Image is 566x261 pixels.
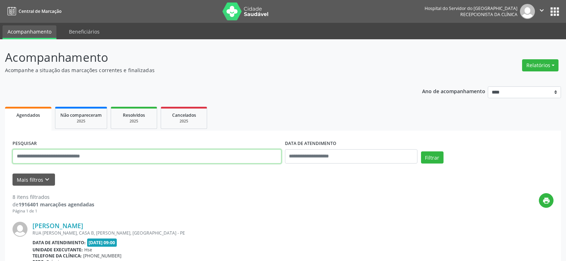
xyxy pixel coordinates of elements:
[32,247,83,253] b: Unidade executante:
[535,4,549,19] button: 
[32,253,82,259] b: Telefone da clínica:
[425,5,517,11] div: Hospital do Servidor do [GEOGRAPHIC_DATA]
[12,174,55,186] button: Mais filtroskeyboard_arrow_down
[5,66,394,74] p: Acompanhe a situação das marcações correntes e finalizadas
[12,201,94,208] div: de
[549,5,561,18] button: apps
[542,197,550,205] i: print
[84,247,92,253] span: Hse
[421,151,444,164] button: Filtrar
[172,112,196,118] span: Cancelados
[60,119,102,124] div: 2025
[285,138,336,149] label: DATA DE ATENDIMENTO
[12,222,27,237] img: img
[2,25,56,39] a: Acompanhamento
[422,86,485,95] p: Ano de acompanhamento
[522,59,559,71] button: Relatórios
[64,25,105,38] a: Beneficiários
[87,239,117,247] span: [DATE] 09:00
[538,6,546,14] i: 
[32,222,83,230] a: [PERSON_NAME]
[12,138,37,149] label: PESQUISAR
[539,193,554,208] button: print
[460,11,517,17] span: Recepcionista da clínica
[60,112,102,118] span: Não compareceram
[123,112,145,118] span: Resolvidos
[12,208,94,214] div: Página 1 de 1
[83,253,121,259] span: [PHONE_NUMBER]
[520,4,535,19] img: img
[19,201,94,208] strong: 1916401 marcações agendadas
[5,5,61,17] a: Central de Marcação
[5,49,394,66] p: Acompanhamento
[43,176,51,184] i: keyboard_arrow_down
[166,119,202,124] div: 2025
[16,112,40,118] span: Agendados
[19,8,61,14] span: Central de Marcação
[116,119,152,124] div: 2025
[12,193,94,201] div: 8 itens filtrados
[32,240,86,246] b: Data de atendimento:
[32,230,446,236] div: RUA [PERSON_NAME], CASA B, [PERSON_NAME], [GEOGRAPHIC_DATA] - PE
